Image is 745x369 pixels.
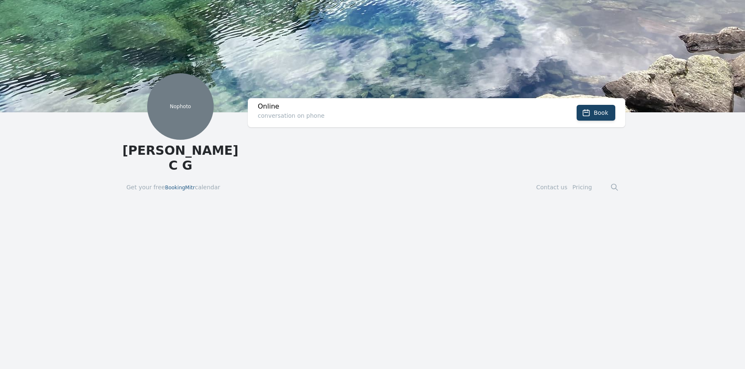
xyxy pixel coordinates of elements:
[258,102,540,111] h2: Online
[572,184,592,191] a: Pricing
[258,111,540,120] p: conversation on phone
[536,184,567,191] a: Contact us
[165,185,195,191] span: BookingMitr
[147,103,214,110] p: No photo
[120,143,241,173] h1: [PERSON_NAME] C G
[577,105,615,121] button: Book
[126,183,220,191] a: Get your freeBookingMitrcalendar
[594,109,608,117] span: Book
